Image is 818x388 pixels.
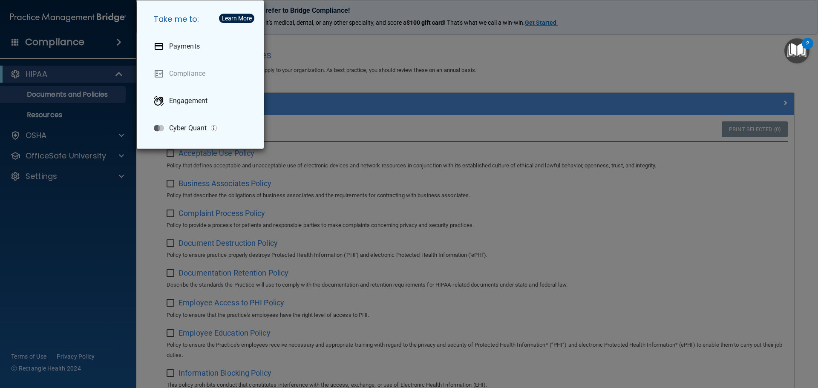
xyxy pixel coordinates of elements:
[147,116,257,140] a: Cyber Quant
[169,42,200,51] p: Payments
[219,14,254,23] button: Learn More
[806,43,809,55] div: 2
[147,34,257,58] a: Payments
[147,62,257,86] a: Compliance
[147,89,257,113] a: Engagement
[169,124,207,132] p: Cyber Quant
[147,7,257,31] h5: Take me to:
[169,97,207,105] p: Engagement
[222,15,252,21] div: Learn More
[784,38,809,63] button: Open Resource Center, 2 new notifications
